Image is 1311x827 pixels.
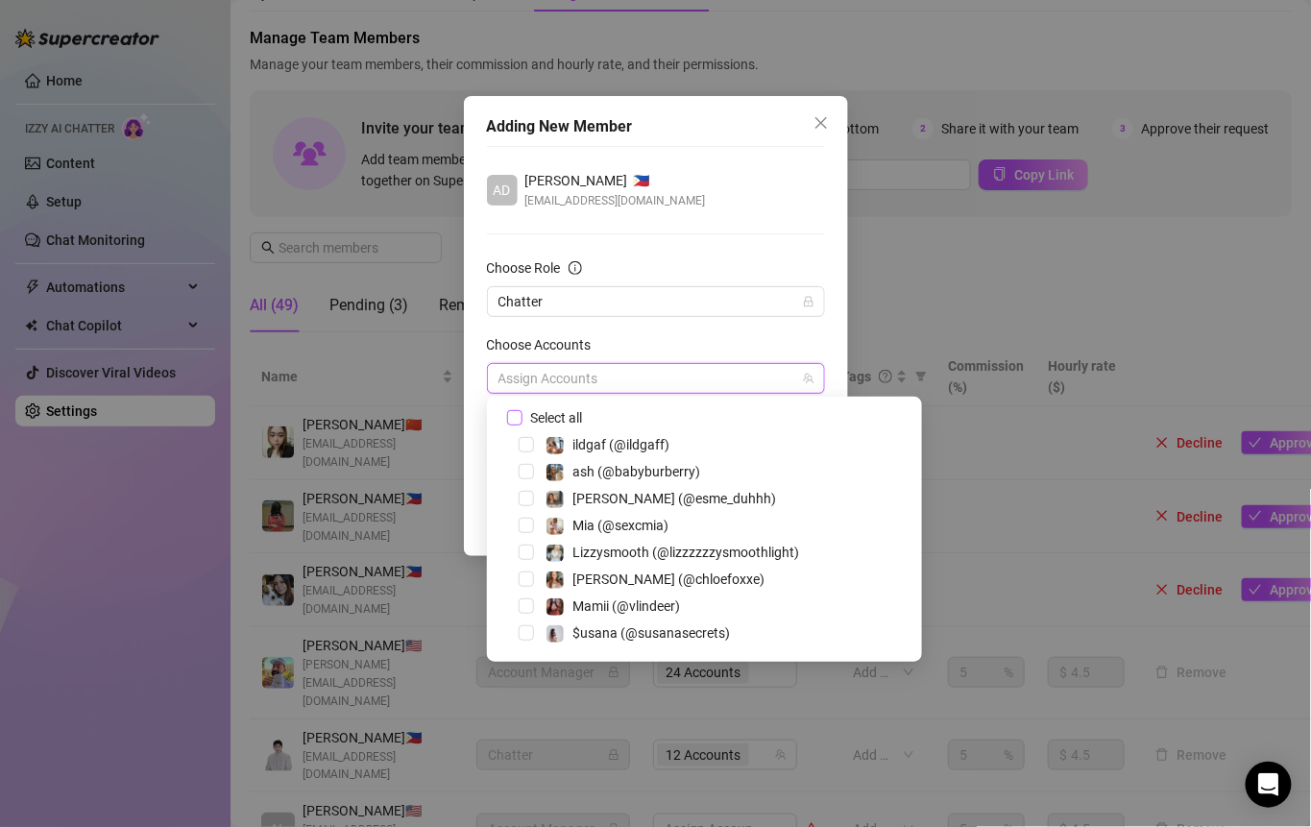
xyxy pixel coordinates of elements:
span: team [803,373,814,384]
img: $usana (@susanasecrets) [546,625,564,643]
span: lock [803,296,814,307]
span: Select tree node [519,572,534,587]
span: Close [806,115,837,131]
span: [PERSON_NAME] (@esme_duhhh) [572,491,776,506]
div: Adding New Member [487,115,825,138]
div: Choose Role [487,257,561,279]
span: ash (@babyburberry) [572,464,700,479]
span: close [813,115,829,131]
div: 🇵🇭 [525,170,706,191]
span: Select all [522,407,590,428]
img: Lizzysmooth (@lizzzzzzysmoothlight) [546,545,564,562]
span: Select tree node [519,598,534,614]
div: Open Intercom Messenger [1246,762,1292,808]
span: ildgaf (@ildgaff) [572,437,669,452]
span: Mamii (@vlindeer) [572,598,680,614]
span: Select tree node [519,518,534,533]
span: Mia (@sexcmia) [572,518,668,533]
img: Chloe (@chloefoxxe) [546,572,564,589]
span: Select tree node [519,545,534,560]
label: Choose Accounts [487,334,604,355]
button: Close [806,108,837,138]
img: Mamii (@vlindeer) [546,598,564,616]
span: info-circle [569,261,582,275]
span: Select tree node [519,625,534,641]
span: Select tree node [519,437,534,452]
span: AD [494,180,511,201]
span: Select tree node [519,464,534,479]
img: Esmeralda (@esme_duhhh) [546,491,564,508]
img: ildgaf (@ildgaff) [546,437,564,454]
span: [PERSON_NAME] (@chloefoxxe) [572,572,765,587]
span: [EMAIL_ADDRESS][DOMAIN_NAME] [525,191,706,210]
span: [PERSON_NAME] [525,170,628,191]
img: ash (@babyburberry) [546,464,564,481]
span: Chatter [498,287,813,316]
img: Mia (@sexcmia) [546,518,564,535]
span: $usana (@susanasecrets) [572,625,730,641]
span: Select tree node [519,491,534,506]
span: Lizzysmooth (@lizzzzzzysmoothlight) [572,545,799,560]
